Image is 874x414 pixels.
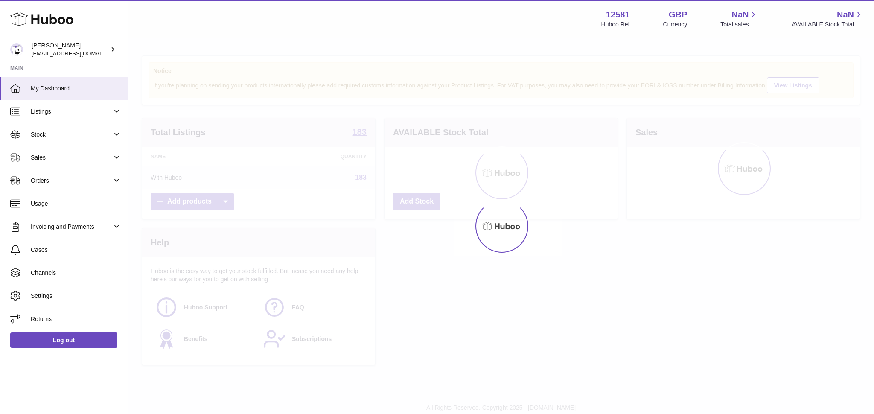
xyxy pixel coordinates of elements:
[31,292,121,300] span: Settings
[720,9,758,29] a: NaN Total sales
[606,9,630,20] strong: 12581
[31,154,112,162] span: Sales
[837,9,854,20] span: NaN
[31,223,112,231] span: Invoicing and Payments
[720,20,758,29] span: Total sales
[31,269,121,277] span: Channels
[731,9,749,20] span: NaN
[31,200,121,208] span: Usage
[792,20,864,29] span: AVAILABLE Stock Total
[792,9,864,29] a: NaN AVAILABLE Stock Total
[31,131,112,139] span: Stock
[31,85,121,93] span: My Dashboard
[10,332,117,348] a: Log out
[10,43,23,56] img: ibrewis@drink-trip.com
[31,108,112,116] span: Listings
[32,50,125,57] span: [EMAIL_ADDRESS][DOMAIN_NAME]
[669,9,687,20] strong: GBP
[31,315,121,323] span: Returns
[31,246,121,254] span: Cases
[32,41,108,58] div: [PERSON_NAME]
[31,177,112,185] span: Orders
[601,20,630,29] div: Huboo Ref
[663,20,688,29] div: Currency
